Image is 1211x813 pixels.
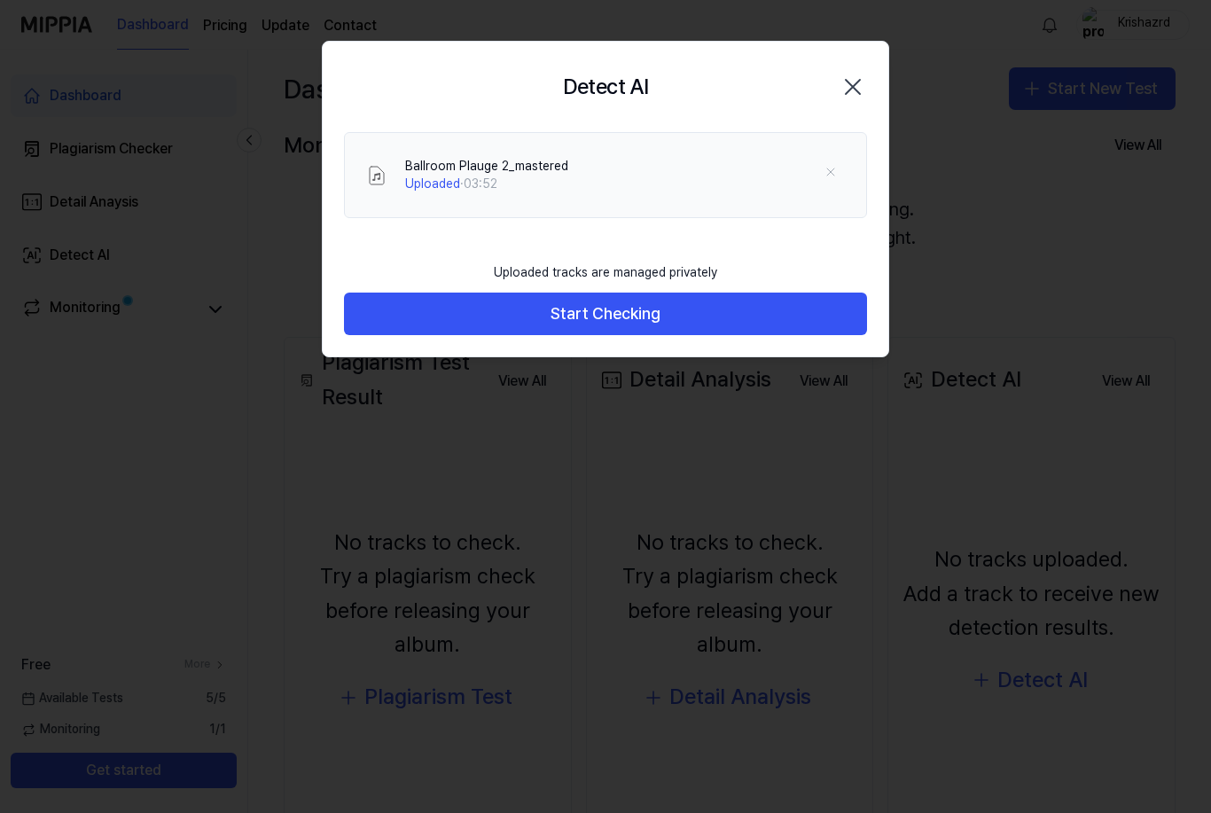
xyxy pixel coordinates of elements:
img: File Select [366,165,387,186]
div: Ballroom Plauge 2_mastered [405,158,568,176]
div: Uploaded tracks are managed privately [483,254,728,293]
h2: Detect AI [563,70,649,104]
span: Uploaded [405,176,460,191]
button: Start Checking [344,293,867,335]
div: · 03:52 [405,176,568,193]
